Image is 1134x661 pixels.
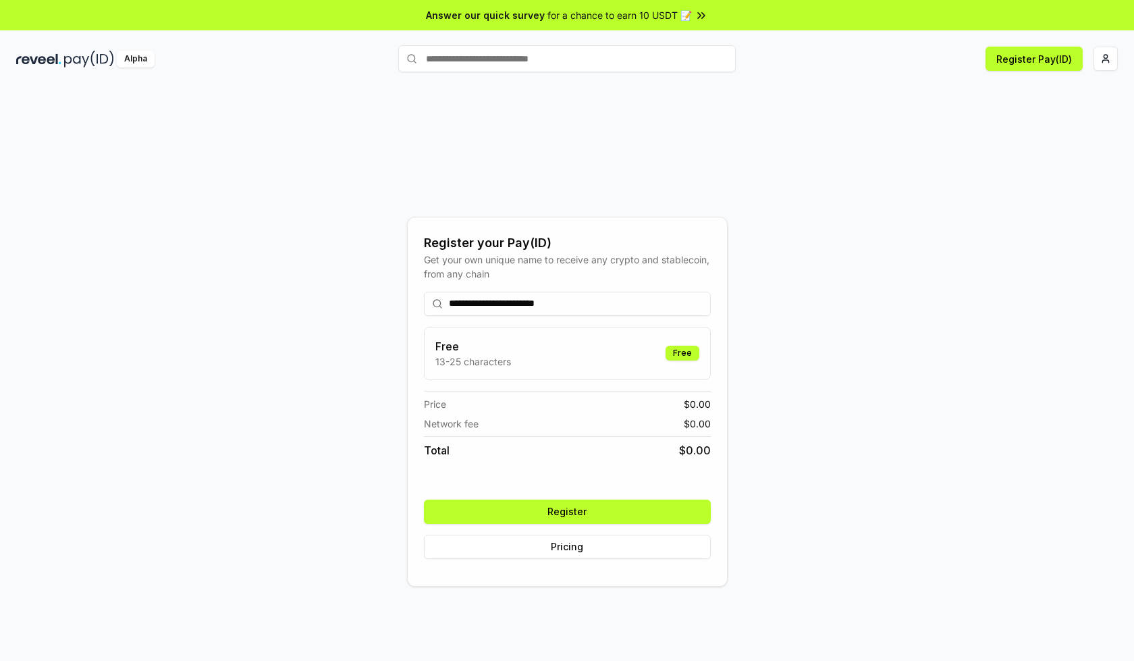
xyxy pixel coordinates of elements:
span: $ 0.00 [684,417,711,431]
span: Network fee [424,417,479,431]
span: Total [424,442,450,458]
button: Pricing [424,535,711,559]
img: reveel_dark [16,51,61,68]
p: 13-25 characters [435,354,511,369]
span: $ 0.00 [684,397,711,411]
button: Register Pay(ID) [986,47,1083,71]
div: Get your own unique name to receive any crypto and stablecoin, from any chain [424,253,711,281]
span: for a chance to earn 10 USDT 📝 [547,8,692,22]
img: pay_id [64,51,114,68]
span: $ 0.00 [679,442,711,458]
div: Free [666,346,699,361]
button: Register [424,500,711,524]
div: Alpha [117,51,155,68]
span: Price [424,397,446,411]
div: Register your Pay(ID) [424,234,711,253]
h3: Free [435,338,511,354]
span: Answer our quick survey [426,8,545,22]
